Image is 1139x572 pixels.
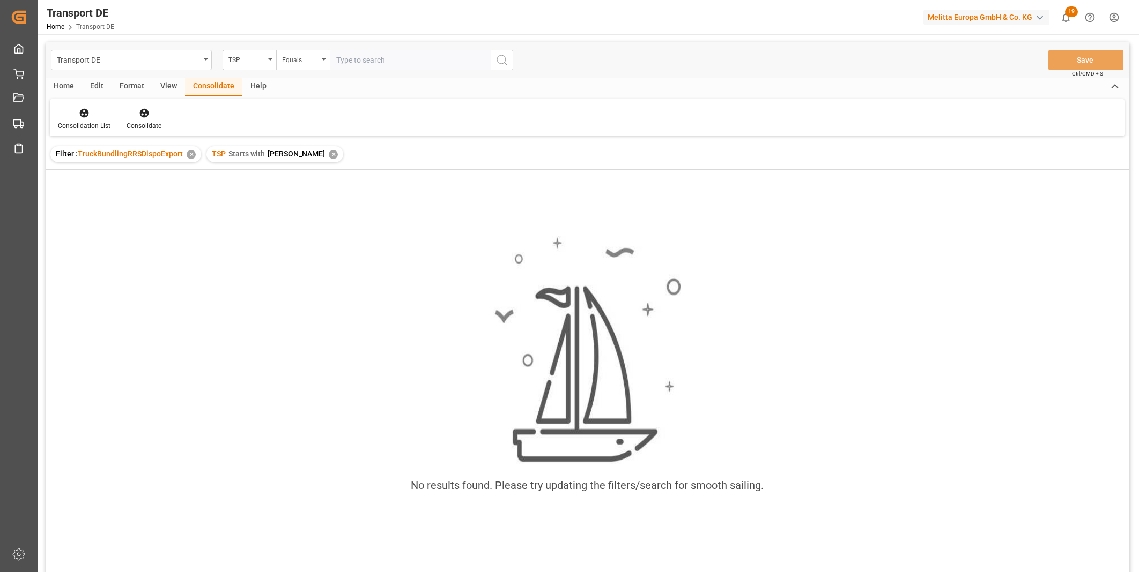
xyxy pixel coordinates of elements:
[187,150,196,159] div: ✕
[127,121,161,131] div: Consolidate
[923,7,1054,27] button: Melitta Europa GmbH & Co. KG
[268,149,325,158] span: [PERSON_NAME]
[329,150,338,159] div: ✕
[78,149,183,158] span: TruckBundlingRRSDispoExport
[411,477,764,493] div: No results found. Please try updating the filters/search for smooth sailing.
[47,5,114,21] div: Transport DE
[47,23,64,31] a: Home
[51,50,212,70] button: open menu
[1078,5,1102,29] button: Help Center
[57,52,200,66] div: Transport DE
[112,78,152,96] div: Format
[212,149,226,158] span: TSP
[1048,50,1123,70] button: Save
[58,121,110,131] div: Consolidation List
[923,10,1049,25] div: Melitta Europa GmbH & Co. KG
[1065,6,1078,17] span: 19
[276,50,330,70] button: open menu
[223,50,276,70] button: open menu
[493,236,681,464] img: smooth_sailing.jpeg
[491,50,513,70] button: search button
[1072,70,1103,78] span: Ctrl/CMD + S
[152,78,185,96] div: View
[242,78,275,96] div: Help
[56,149,78,158] span: Filter :
[228,52,265,65] div: TSP
[185,78,242,96] div: Consolidate
[1054,5,1078,29] button: show 19 new notifications
[82,78,112,96] div: Edit
[228,149,265,158] span: Starts with
[46,78,82,96] div: Home
[282,52,319,65] div: Equals
[330,50,491,70] input: Type to search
